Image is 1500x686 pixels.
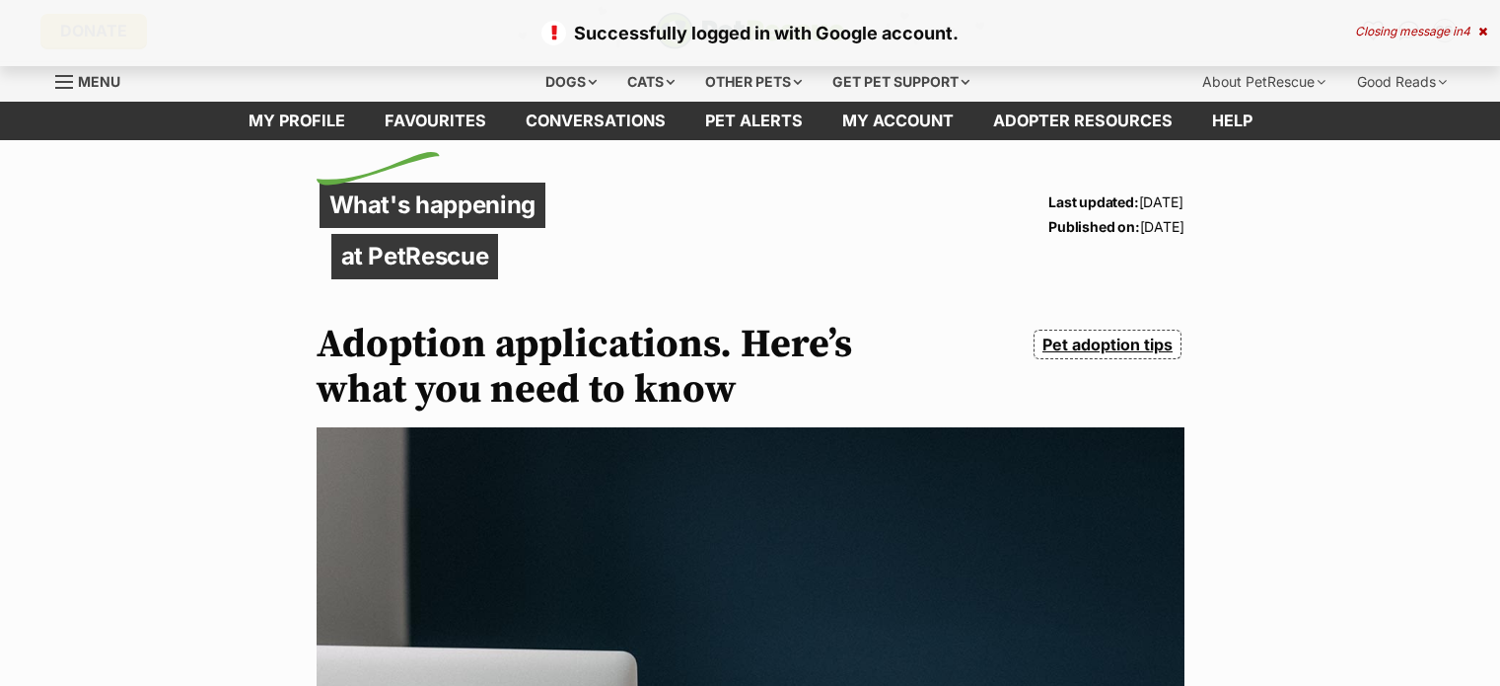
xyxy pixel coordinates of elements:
[1048,193,1138,210] strong: Last updated:
[685,102,822,140] a: Pet alerts
[532,62,610,102] div: Dogs
[78,73,120,90] span: Menu
[229,102,365,140] a: My profile
[822,102,973,140] a: My account
[1048,214,1183,239] p: [DATE]
[317,322,881,413] h1: Adoption applications. Here’s what you need to know
[1048,218,1139,235] strong: Published on:
[365,102,506,140] a: Favourites
[613,62,688,102] div: Cats
[1192,102,1272,140] a: Help
[1188,62,1339,102] div: About PetRescue
[819,62,983,102] div: Get pet support
[55,62,134,98] a: Menu
[1048,190,1183,214] p: [DATE]
[691,62,816,102] div: Other pets
[1034,330,1180,359] a: Pet adoption tips
[320,183,546,228] p: What's happening
[331,234,499,279] p: at PetRescue
[506,102,685,140] a: conversations
[317,152,440,186] img: decorative flick
[1343,62,1461,102] div: Good Reads
[973,102,1192,140] a: Adopter resources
